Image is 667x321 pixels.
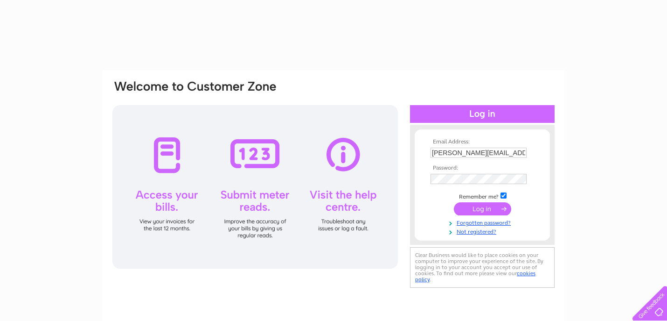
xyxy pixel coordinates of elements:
[431,218,536,227] a: Forgotten password?
[415,270,535,283] a: cookies policy
[428,139,536,145] th: Email Address:
[428,165,536,171] th: Password:
[454,202,511,215] input: Submit
[410,247,555,288] div: Clear Business would like to place cookies on your computer to improve your experience of the sit...
[431,227,536,235] a: Not registered?
[428,191,536,200] td: Remember me?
